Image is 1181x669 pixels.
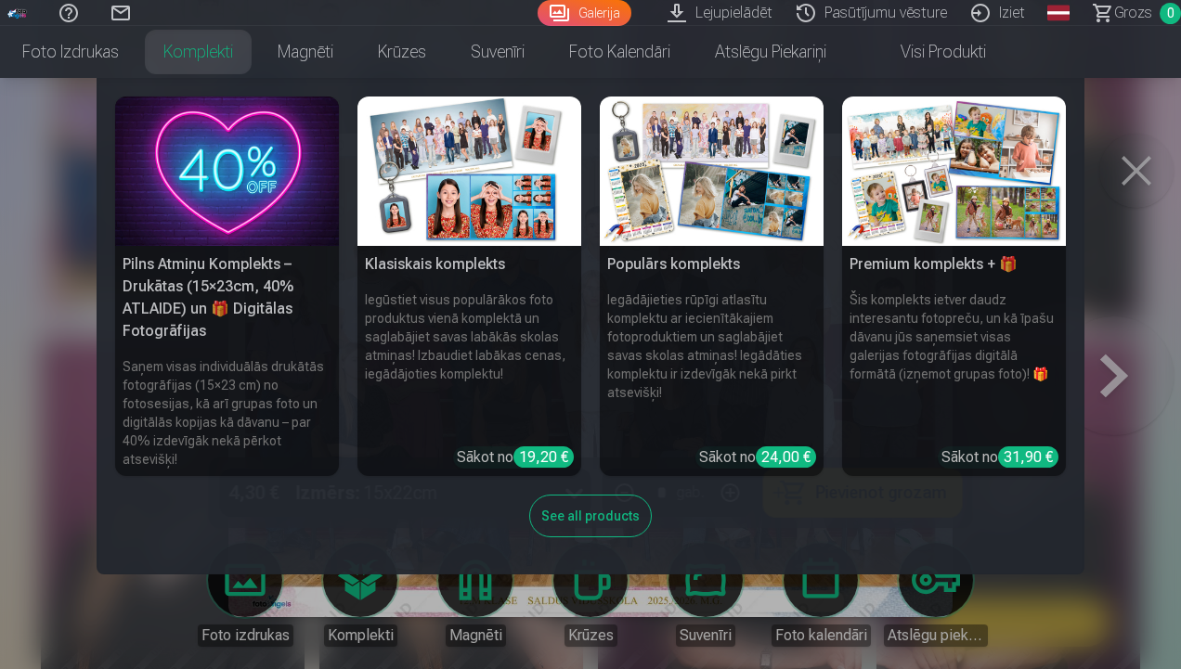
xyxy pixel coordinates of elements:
h6: Iegādājieties rūpīgi atlasītu komplektu ar iecienītākajiem fotoproduktiem un saglabājiet savas sk... [600,283,824,439]
div: 24,00 € [756,446,816,468]
div: Sākot no [699,446,816,469]
a: Premium komplekts + 🎁 Premium komplekts + 🎁Šis komplekts ietver daudz interesantu fotopreču, un k... [842,96,1066,476]
img: Klasiskais komplekts [357,96,581,246]
h5: Pilns Atmiņu Komplekts – Drukātas (15×23cm, 40% ATLAIDE) un 🎁 Digitālas Fotogrāfijas [115,246,339,350]
h5: Klasiskais komplekts [357,246,581,283]
h6: Šis komplekts ietver daudz interesantu fotopreču, un kā īpašu dāvanu jūs saņemsiet visas galerija... [842,283,1066,439]
span: Grozs [1114,2,1152,24]
a: Foto kalendāri [547,26,693,78]
img: Pilns Atmiņu Komplekts – Drukātas (15×23cm, 40% ATLAIDE) un 🎁 Digitālas Fotogrāfijas [115,96,339,246]
span: 0 [1160,3,1181,24]
h5: Populārs komplekts [600,246,824,283]
img: /fa1 [7,7,28,19]
a: Populārs komplektsPopulārs komplektsIegādājieties rūpīgi atlasītu komplektu ar iecienītākajiem fo... [600,96,824,476]
a: See all products [529,505,652,524]
a: Komplekti [141,26,255,78]
a: Klasiskais komplektsKlasiskais komplektsIegūstiet visus populārākos foto produktus vienā komplekt... [357,96,581,476]
img: Premium komplekts + 🎁 [842,96,1066,246]
a: Krūzes [356,26,448,78]
a: Atslēgu piekariņi [693,26,849,78]
h5: Premium komplekts + 🎁 [842,246,1066,283]
a: Suvenīri [448,26,547,78]
img: Populārs komplekts [600,96,824,246]
div: Sākot no [457,446,574,469]
h6: Iegūstiet visus populārākos foto produktus vienā komplektā un saglabājiet savas labākās skolas at... [357,283,581,439]
h6: Saņem visas individuālās drukātās fotogrāfijas (15×23 cm) no fotosesijas, kā arī grupas foto un d... [115,350,339,476]
div: 31,90 € [998,446,1058,468]
div: Sākot no [941,446,1058,469]
a: Magnēti [255,26,356,78]
a: Pilns Atmiņu Komplekts – Drukātas (15×23cm, 40% ATLAIDE) un 🎁 Digitālas Fotogrāfijas Pilns Atmiņu... [115,96,339,476]
div: 19,20 € [513,446,574,468]
div: See all products [529,495,652,537]
a: Visi produkti [849,26,1008,78]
